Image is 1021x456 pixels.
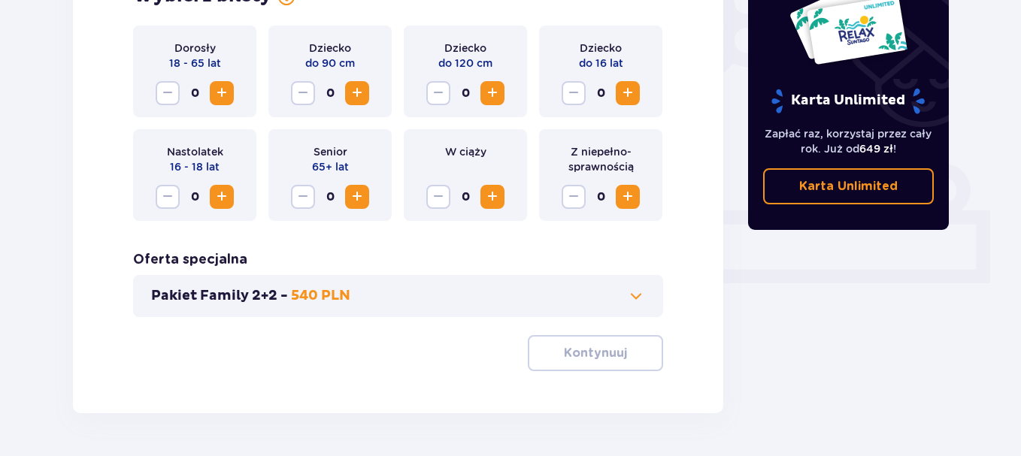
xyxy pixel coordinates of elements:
span: 0 [318,81,342,105]
span: 0 [183,81,207,105]
p: do 16 lat [579,56,623,71]
p: do 120 cm [438,56,492,71]
button: Zmniejsz [426,185,450,209]
p: 18 - 65 lat [169,56,221,71]
button: Zwiększ [345,185,369,209]
p: Dziecko [580,41,622,56]
a: Karta Unlimited [763,168,935,204]
button: Zwiększ [345,81,369,105]
span: 0 [183,185,207,209]
span: 0 [453,81,477,105]
button: Zwiększ [616,185,640,209]
p: Kontynuuj [564,345,627,361]
p: W ciąży [445,144,486,159]
button: Zmniejsz [426,81,450,105]
button: Pakiet Family 2+2 -540 PLN [151,287,645,305]
p: Dziecko [444,41,486,56]
button: Zwiększ [616,81,640,105]
p: Senior [314,144,347,159]
span: 0 [589,185,613,209]
p: Karta Unlimited [799,178,898,195]
button: Zwiększ [210,81,234,105]
button: Zwiększ [210,185,234,209]
p: Dziecko [309,41,351,56]
p: Zapłać raz, korzystaj przez cały rok. Już od ! [763,126,935,156]
p: Pakiet Family 2+2 - [151,287,288,305]
p: 16 - 18 lat [170,159,220,174]
button: Zmniejsz [156,81,180,105]
button: Zmniejsz [562,185,586,209]
button: Kontynuuj [528,335,663,371]
h3: Oferta specjalna [133,251,247,269]
button: Zwiększ [480,81,504,105]
p: Karta Unlimited [770,88,926,114]
button: Zmniejsz [291,185,315,209]
p: do 90 cm [305,56,355,71]
p: 540 PLN [291,287,350,305]
span: 0 [589,81,613,105]
button: Zmniejsz [156,185,180,209]
p: Z niepełno­sprawnością [551,144,650,174]
p: 65+ lat [312,159,349,174]
span: 0 [453,185,477,209]
p: Nastolatek [167,144,223,159]
span: 0 [318,185,342,209]
button: Zwiększ [480,185,504,209]
span: 649 zł [859,143,893,155]
button: Zmniejsz [291,81,315,105]
p: Dorosły [174,41,216,56]
button: Zmniejsz [562,81,586,105]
